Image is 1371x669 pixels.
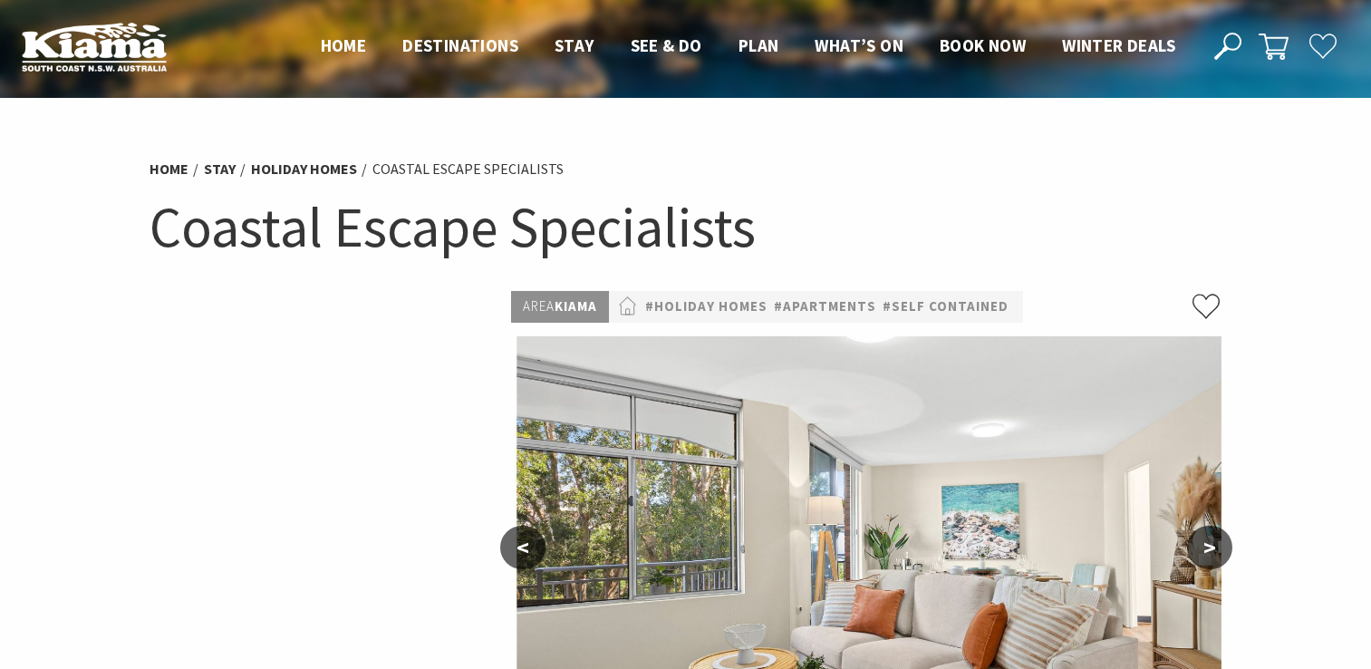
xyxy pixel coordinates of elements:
span: Winter Deals [1062,34,1175,56]
span: Book now [940,34,1026,56]
span: See & Do [631,34,702,56]
span: Plan [739,34,779,56]
img: Kiama Logo [22,22,167,72]
nav: Main Menu [303,32,1193,62]
a: #Self Contained [883,296,1009,318]
a: #Apartments [774,296,876,318]
a: #Holiday Homes [645,296,768,318]
span: Stay [555,34,594,56]
p: Kiama [511,291,609,323]
a: Holiday Homes [251,160,357,179]
h1: Coastal Escape Specialists [150,190,1222,264]
button: < [500,526,546,569]
span: Home [321,34,367,56]
a: Home [150,160,188,179]
li: Coastal Escape Specialists [372,158,564,181]
span: What’s On [815,34,903,56]
span: Destinations [402,34,518,56]
a: Stay [204,160,236,179]
span: Area [523,297,555,315]
button: > [1187,526,1232,569]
